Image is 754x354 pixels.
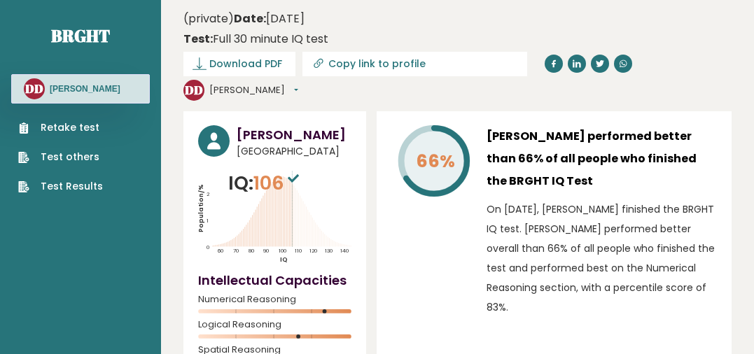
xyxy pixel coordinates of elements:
[263,248,269,255] tspan: 90
[325,248,333,255] tspan: 130
[416,149,455,174] tspan: 66%
[237,125,351,144] h3: [PERSON_NAME]
[249,248,254,255] tspan: 80
[209,57,282,71] span: Download PDF
[197,184,205,232] tspan: Population/%
[233,248,239,255] tspan: 70
[198,347,351,353] span: Spatial Reasoning
[309,248,317,255] tspan: 120
[198,322,351,327] span: Logical Reasoning
[218,248,223,255] tspan: 60
[487,125,717,192] h3: [PERSON_NAME] performed better than 66% of all people who finished the BRGHT IQ Test
[340,248,349,255] tspan: 140
[228,169,302,197] p: IQ:
[234,10,266,27] b: Date:
[198,297,351,302] span: Numerical Reasoning
[183,52,295,76] a: Download PDF
[50,83,120,94] h3: [PERSON_NAME]
[279,248,286,255] tspan: 100
[207,243,209,251] tspan: 0
[198,271,351,290] h4: Intellectual Capacities
[18,120,103,135] a: Retake test
[18,150,103,164] a: Test others
[183,10,711,48] div: (private)
[185,82,203,98] text: DD
[487,199,717,317] p: On [DATE], [PERSON_NAME] finished the BRGHT IQ test. [PERSON_NAME] performed better overall than ...
[207,190,210,198] tspan: 2
[183,31,213,47] b: Test:
[18,179,103,194] a: Test Results
[25,80,43,97] text: DD
[209,83,298,97] button: [PERSON_NAME]
[234,10,305,27] time: [DATE]
[183,31,328,48] div: Full 30 minute IQ test
[280,255,288,264] tspan: IQ
[207,217,209,225] tspan: 1
[51,24,110,47] a: Brght
[253,170,302,196] span: 106
[237,144,351,159] span: [GEOGRAPHIC_DATA]
[295,248,302,255] tspan: 110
